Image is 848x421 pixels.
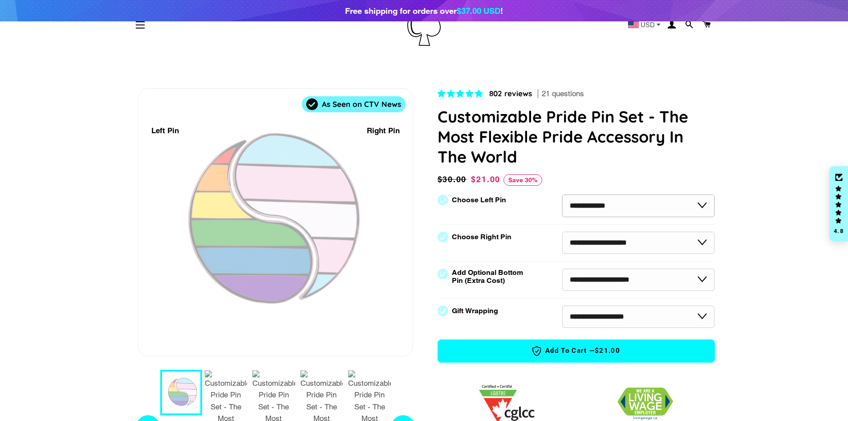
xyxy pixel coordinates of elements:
span: $37.00 USD [457,6,500,16]
div: Free shipping for orders over ! [345,4,503,17]
h1: Customizable Pride Pin Set - The Most Flexible Pride Accessory In The World [438,106,715,167]
span: Save 30% [503,174,542,186]
span: $30.00 [438,173,469,186]
label: Choose Left Pin [452,196,506,204]
button: Add to Cart —$21.00 [438,339,715,363]
button: 1 / 7 [160,370,202,415]
img: 1706832627.png [617,388,673,420]
img: Pin-Ace [407,4,441,46]
div: Click to open Judge.me floating reviews tab [829,166,848,242]
span: $21.00 [471,175,500,184]
label: Gift Wrapping [452,307,498,315]
label: Add Optional Bottom Pin (Extra Cost) [452,269,527,285]
span: 802 reviews [489,89,532,98]
span: USD [641,21,655,28]
span: 21 questions [542,89,584,99]
div: 1 / 7 [138,89,413,356]
span: 4.83 stars [438,89,485,98]
div: Right Pin [367,125,400,137]
div: 4.8 [833,228,844,234]
label: Choose Right Pin [452,233,511,241]
span: Add to Cart — [451,345,701,357]
span: $21.00 [595,346,620,356]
